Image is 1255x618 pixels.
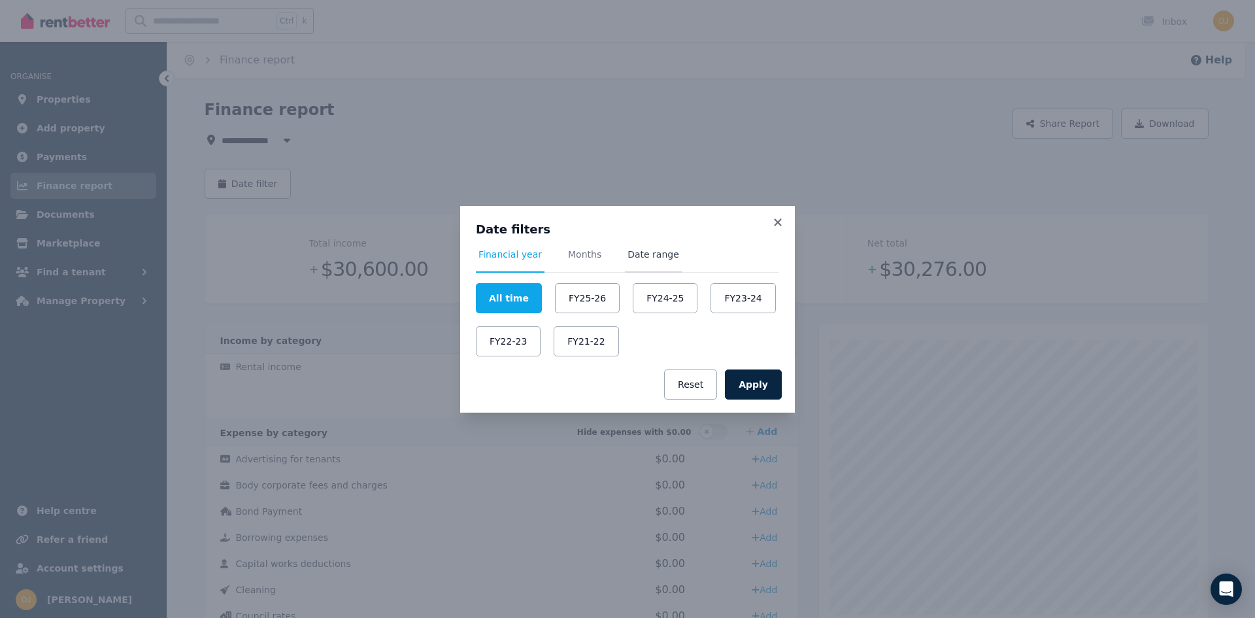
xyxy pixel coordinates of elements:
button: Reset [664,369,717,400]
div: Open Intercom Messenger [1211,574,1242,605]
span: Financial year [478,248,542,261]
span: Date range [627,248,679,261]
button: Apply [725,369,782,400]
button: FY21-22 [554,326,618,356]
nav: Tabs [476,248,779,273]
button: FY25-26 [555,283,620,313]
span: Months [568,248,601,261]
button: All time [476,283,542,313]
button: FY23-24 [711,283,775,313]
button: FY24-25 [633,283,697,313]
h3: Date filters [476,222,779,237]
button: FY22-23 [476,326,541,356]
